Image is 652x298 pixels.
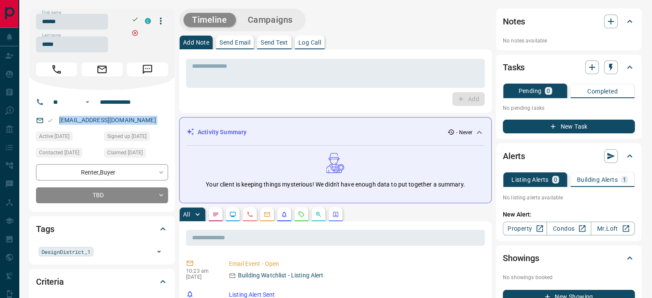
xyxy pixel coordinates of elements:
svg: Requests [298,211,305,218]
span: Claimed [DATE] [107,148,143,157]
a: [EMAIL_ADDRESS][DOMAIN_NAME] [59,117,156,123]
h2: Showings [503,251,539,265]
p: New Alert: [503,210,635,219]
a: Mr.Loft [591,222,635,235]
p: Activity Summary [198,128,246,137]
p: 1 [623,177,626,183]
div: Fri Nov 25 2022 [36,132,100,144]
span: Contacted [DATE] [39,148,79,157]
p: Send Text [261,39,288,45]
label: First name [42,10,61,15]
svg: Calls [246,211,253,218]
p: Your client is keeping things mysterious! We didn't have enough data to put together a summary. [206,180,465,189]
button: Campaigns [239,13,301,27]
div: Sat Aug 08 2020 [36,148,100,160]
svg: Listing Alerts [281,211,288,218]
div: Thu Aug 06 2020 [104,148,168,160]
p: All [183,211,190,217]
span: Call [36,63,77,76]
button: New Task [503,120,635,133]
h2: Tasks [503,60,525,74]
h2: Criteria [36,275,64,289]
svg: Email Valid [47,117,53,123]
span: Signed up [DATE] [107,132,147,141]
div: Notes [503,11,635,32]
button: Open [153,246,165,258]
button: Timeline [183,13,236,27]
p: Building Alerts [577,177,618,183]
p: 0 [547,88,550,94]
p: Log Call [298,39,321,45]
p: [DATE] [186,274,216,280]
h2: Notes [503,15,525,28]
svg: Agent Actions [332,211,339,218]
svg: Notes [212,211,219,218]
div: Showings [503,248,635,268]
div: Wed Mar 21 2018 [104,132,168,144]
p: No listing alerts available [503,194,635,202]
a: Condos [547,222,591,235]
p: - Never [456,129,472,136]
div: Tasks [503,57,635,78]
p: Listing Alerts [511,177,549,183]
button: Open [82,97,93,107]
p: Email Event - Open [229,259,481,268]
div: Alerts [503,146,635,166]
label: Last name [42,33,61,38]
p: 10:23 am [186,268,216,274]
h2: Tags [36,222,54,236]
div: condos.ca [145,18,151,24]
div: Renter , Buyer [36,164,168,180]
div: Activity Summary- Never [186,124,484,140]
p: No pending tasks [503,102,635,114]
div: TBD [36,187,168,203]
span: Email [81,63,123,76]
span: DesignDistrict_1 [42,247,90,256]
a: Property [503,222,547,235]
svg: Lead Browsing Activity [229,211,236,218]
span: Message [127,63,168,76]
div: Tags [36,219,168,239]
div: Criteria [36,271,168,292]
span: Active [DATE] [39,132,69,141]
p: Building Watchlist - Listing Alert [238,271,323,280]
p: Pending [518,88,541,94]
svg: Opportunities [315,211,322,218]
p: Add Note [183,39,209,45]
p: No notes available [503,37,635,45]
p: Send Email [219,39,250,45]
p: 0 [554,177,557,183]
svg: Emails [264,211,270,218]
p: No showings booked [503,274,635,281]
p: Completed [587,88,618,94]
h2: Alerts [503,149,525,163]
